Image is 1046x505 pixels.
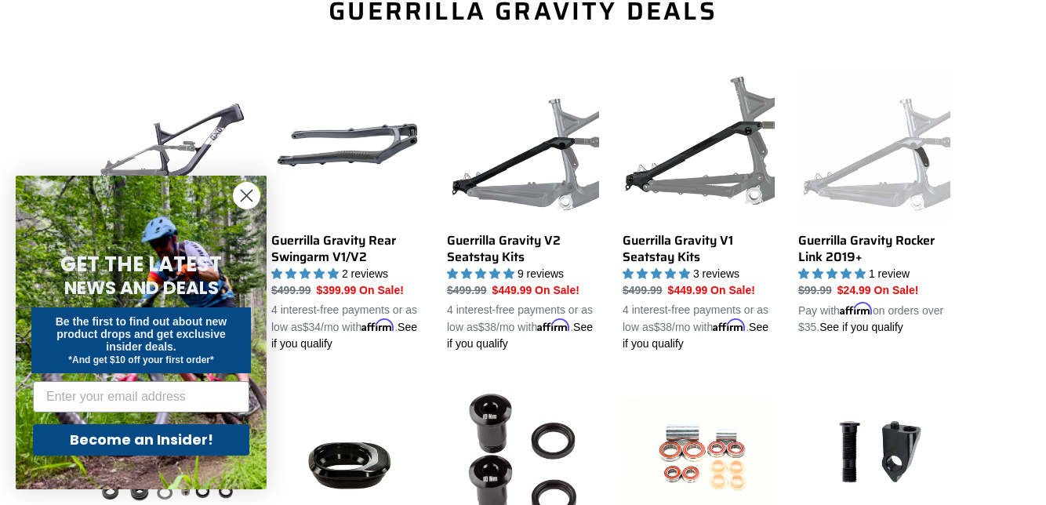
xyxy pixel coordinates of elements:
span: GET THE LATEST [60,250,222,278]
button: Close dialog [233,182,260,209]
button: Become an Insider! [33,424,249,456]
span: NEWS AND DEALS [64,275,219,300]
span: *And get $10 off your first order* [68,354,213,365]
input: Enter your email address [33,381,249,412]
span: Be the first to find out about new product drops and get exclusive insider deals. [56,315,227,353]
